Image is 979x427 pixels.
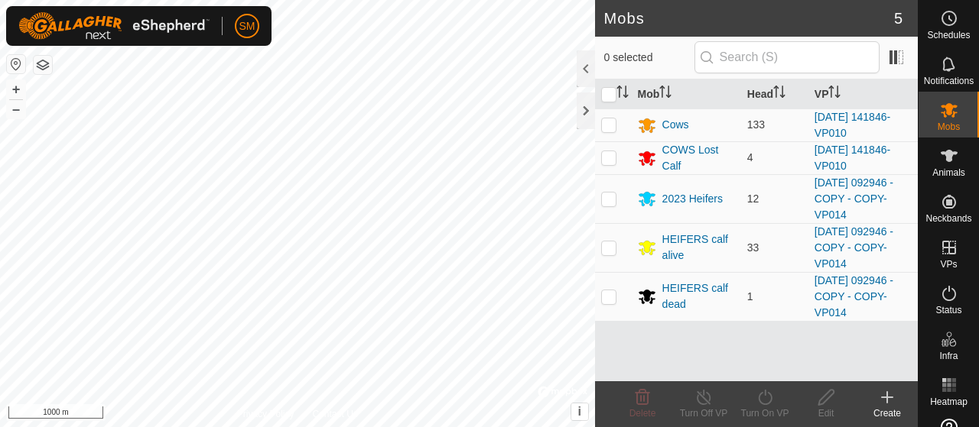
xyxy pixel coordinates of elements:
span: Status [935,306,961,315]
a: [DATE] 092946 - COPY - COPY-VP014 [815,225,893,270]
span: 33 [747,241,759,254]
a: [DATE] 092946 - COPY - COPY-VP014 [815,274,893,319]
p-sorticon: Activate to sort [616,88,629,100]
span: 12 [747,192,759,205]
div: Turn Off VP [673,406,734,420]
span: 0 selected [604,50,694,66]
span: 5 [894,7,903,30]
div: Turn On VP [734,406,795,420]
a: Contact Us [312,407,357,421]
button: i [571,403,588,420]
div: Edit [795,406,857,420]
p-sorticon: Activate to sort [828,88,841,100]
span: Mobs [938,122,960,131]
span: Neckbands [925,214,971,223]
span: 4 [747,151,753,163]
button: Map Layers [34,56,52,74]
span: Delete [629,408,656,419]
a: [DATE] 092946 - COPY - COPY-VP014 [815,176,893,221]
span: i [577,405,581,418]
th: VP [808,79,918,109]
th: Mob [632,79,741,109]
div: HEIFERS calf alive [662,231,735,264]
span: Animals [932,168,965,177]
a: [DATE] 141846-VP010 [815,111,890,139]
p-sorticon: Activate to sort [659,88,672,100]
div: Cows [662,117,689,133]
p-sorticon: Activate to sort [773,88,785,100]
span: VPs [940,260,957,269]
span: SM [239,18,255,34]
img: Gallagher Logo [18,12,210,40]
span: 133 [747,118,765,131]
span: Schedules [927,31,970,40]
span: Heatmap [930,397,968,406]
span: 1 [747,290,753,302]
div: HEIFERS calf dead [662,280,735,312]
div: 2023 Heifers [662,191,723,207]
button: Reset Map [7,55,25,73]
div: Create [857,406,918,420]
input: Search (S) [694,41,880,73]
a: [DATE] 141846-VP010 [815,144,890,172]
th: Head [741,79,808,109]
div: COWS Lost Calf [662,142,735,174]
span: Notifications [924,76,974,86]
span: Infra [939,351,958,361]
button: – [7,100,25,118]
button: + [7,80,25,99]
a: Privacy Policy [237,407,294,421]
h2: Mobs [604,9,894,27]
